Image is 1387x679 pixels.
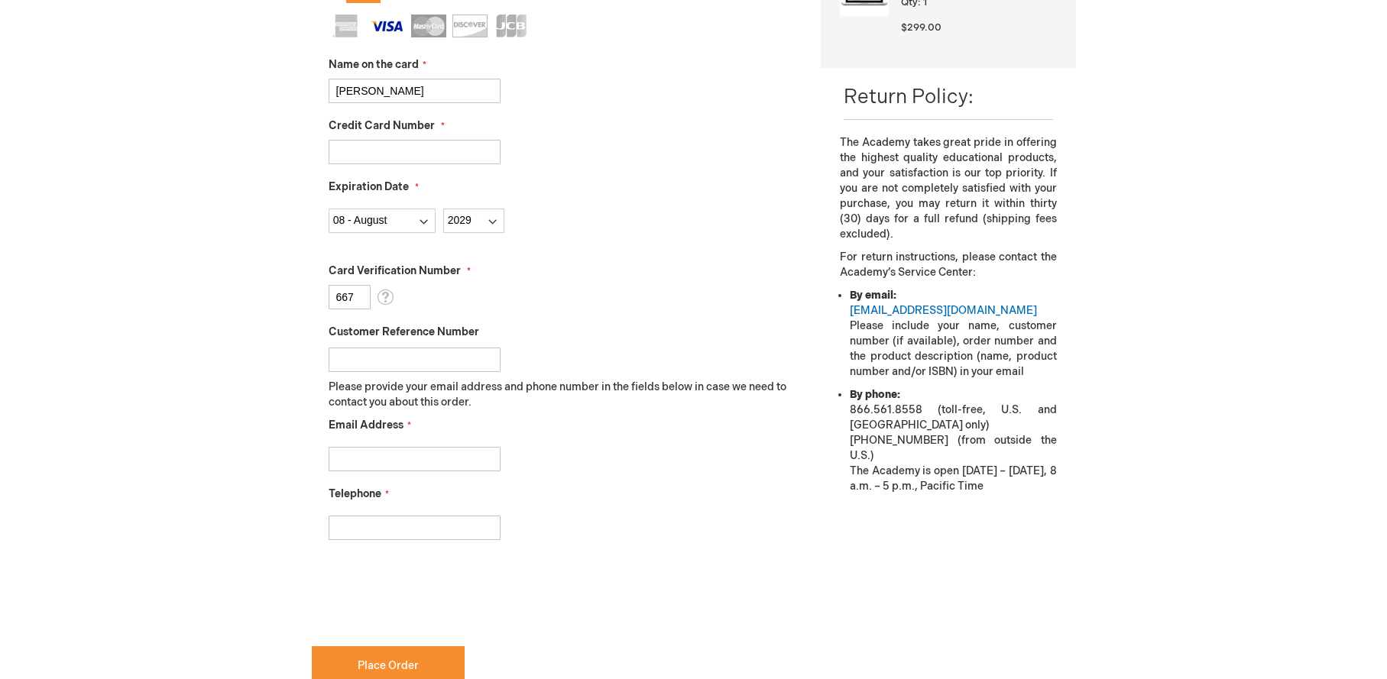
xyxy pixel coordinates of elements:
input: Card Verification Number [329,285,371,309]
img: MasterCard [411,15,446,37]
p: For return instructions, please contact the Academy’s Service Center: [840,250,1056,280]
strong: By phone: [850,388,900,401]
iframe: reCAPTCHA [312,564,544,624]
strong: By email: [850,289,896,302]
img: American Express [329,15,364,37]
span: Telephone [329,487,381,500]
input: Credit Card Number [329,140,501,164]
span: $299.00 [901,21,941,34]
p: The Academy takes great pride in offering the highest quality educational products, and your sati... [840,135,1056,242]
span: Credit Card Number [329,119,435,132]
span: Place Order [358,659,419,672]
img: Visa [370,15,405,37]
img: Discover [452,15,488,37]
img: JCB [494,15,529,37]
span: Email Address [329,419,403,432]
li: 866.561.8558 (toll-free, U.S. and [GEOGRAPHIC_DATA] only) [PHONE_NUMBER] (from outside the U.S.) ... [850,387,1056,494]
span: Customer Reference Number [329,325,479,338]
span: Card Verification Number [329,264,461,277]
span: Name on the card [329,58,419,71]
span: Return Policy: [844,86,974,109]
a: [EMAIL_ADDRESS][DOMAIN_NAME] [850,304,1037,317]
span: Expiration Date [329,180,409,193]
p: Please provide your email address and phone number in the fields below in case we need to contact... [329,380,799,410]
li: Please include your name, customer number (if available), order number and the product descriptio... [850,288,1056,380]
